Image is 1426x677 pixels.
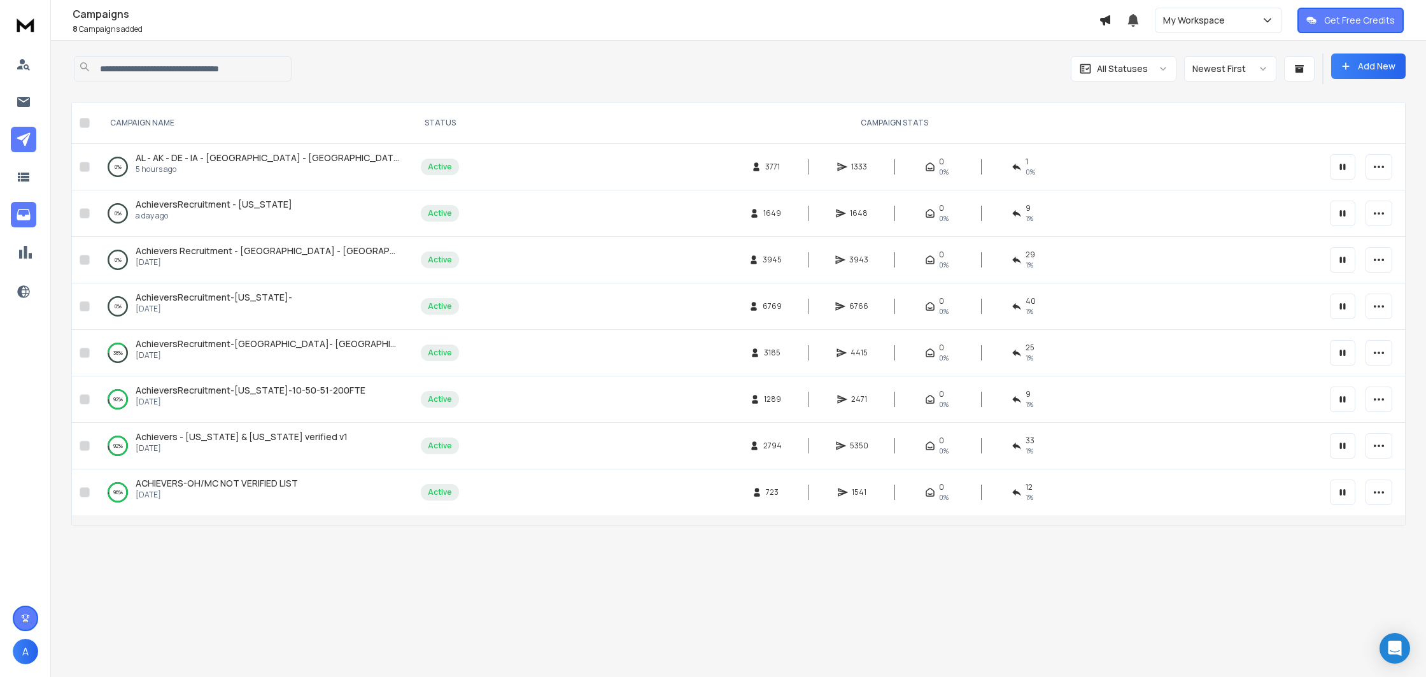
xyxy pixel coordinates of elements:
[73,24,78,34] span: 8
[1026,436,1034,446] span: 33
[850,208,868,218] span: 1648
[1097,62,1148,75] p: All Statuses
[95,144,413,190] td: 0%AL - AK - DE - IA - [GEOGRAPHIC_DATA] - [GEOGRAPHIC_DATA] - ME- [GEOGRAPHIC_DATA] - [GEOGRAPHIC...
[764,348,780,358] span: 3185
[136,490,298,500] p: [DATE]
[136,245,400,257] a: Achievers Recruitment - [GEOGRAPHIC_DATA] - [GEOGRAPHIC_DATA] - [GEOGRAPHIC_DATA] - [GEOGRAPHIC_D...
[1026,157,1028,167] span: 1
[939,203,944,213] span: 0
[939,260,949,270] span: 0%
[851,394,867,404] span: 2471
[1026,492,1033,502] span: 1 %
[1026,250,1035,260] span: 29
[1026,213,1033,224] span: 1 %
[939,389,944,399] span: 0
[13,639,38,664] button: A
[136,291,292,303] span: AchieversRecruitment-[US_STATE]-
[850,441,868,451] span: 5350
[1026,446,1033,456] span: 1 %
[766,487,779,497] span: 723
[939,296,944,306] span: 0
[136,198,292,210] span: AchieversRecruitment - [US_STATE]
[428,301,452,311] div: Active
[1380,633,1410,664] div: Open Intercom Messenger
[1331,53,1406,79] button: Add New
[851,348,868,358] span: 4415
[1026,389,1031,399] span: 9
[849,301,868,311] span: 6766
[428,208,452,218] div: Active
[136,477,298,489] span: ACHIEVERS-OH/MC NOT VERIFIED LIST
[115,300,122,313] p: 0 %
[428,162,452,172] div: Active
[136,211,292,221] p: a day ago
[73,6,1099,22] h1: Campaigns
[428,487,452,497] div: Active
[136,198,292,211] a: AchieversRecruitment - [US_STATE]
[1026,203,1031,213] span: 9
[939,167,949,177] span: 0%
[428,255,452,265] div: Active
[1026,353,1033,363] span: 1 %
[113,486,123,499] p: 96 %
[939,492,949,502] span: 0%
[95,423,413,469] td: 92%Achievers - [US_STATE] & [US_STATE] verified v1[DATE]
[136,338,434,350] span: AchieversRecruitment-[GEOGRAPHIC_DATA]- [GEOGRAPHIC_DATA]-
[939,157,944,167] span: 0
[136,304,292,314] p: [DATE]
[95,190,413,237] td: 0%AchieversRecruitment - [US_STATE]a day ago
[136,152,731,164] span: AL - AK - DE - IA - [GEOGRAPHIC_DATA] - [GEOGRAPHIC_DATA] - ME- [GEOGRAPHIC_DATA] - [GEOGRAPHIC_D...
[113,439,123,452] p: 92 %
[136,384,365,396] span: AchieversRecruitment-[US_STATE]-10-50-51-200FTE
[1163,14,1230,27] p: My Workspace
[764,394,781,404] span: 1289
[763,441,782,451] span: 2794
[1026,296,1036,306] span: 40
[136,338,400,350] a: AchieversRecruitment-[GEOGRAPHIC_DATA]- [GEOGRAPHIC_DATA]-
[113,393,123,406] p: 92 %
[939,306,949,317] span: 0%
[1026,167,1035,177] span: 0 %
[467,103,1322,144] th: CAMPAIGN STATS
[113,346,123,359] p: 38 %
[136,257,400,267] p: [DATE]
[136,291,292,304] a: AchieversRecruitment-[US_STATE]-
[1026,482,1033,492] span: 12
[428,441,452,451] div: Active
[136,397,365,407] p: [DATE]
[95,469,413,516] td: 96%ACHIEVERS-OH/MC NOT VERIFIED LIST[DATE]
[95,237,413,283] td: 0%Achievers Recruitment - [GEOGRAPHIC_DATA] - [GEOGRAPHIC_DATA] - [GEOGRAPHIC_DATA] - [GEOGRAPHIC...
[939,353,949,363] span: 0%
[939,482,944,492] span: 0
[1026,343,1034,353] span: 25
[1026,399,1033,410] span: 1 %
[1026,260,1033,270] span: 1 %
[428,348,452,358] div: Active
[95,330,413,376] td: 38%AchieversRecruitment-[GEOGRAPHIC_DATA]- [GEOGRAPHIC_DATA]-[DATE]
[95,283,413,330] td: 0%AchieversRecruitment-[US_STATE]-[DATE]
[95,376,413,423] td: 92%AchieversRecruitment-[US_STATE]-10-50-51-200FTE[DATE]
[413,103,467,144] th: STATUS
[428,394,452,404] div: Active
[852,487,866,497] span: 1541
[765,162,780,172] span: 3771
[763,301,782,311] span: 6769
[1184,56,1276,82] button: Newest First
[115,207,122,220] p: 0 %
[13,13,38,36] img: logo
[136,431,348,443] a: Achievers - [US_STATE] & [US_STATE] verified v1
[115,160,122,173] p: 0 %
[136,245,642,257] span: Achievers Recruitment - [GEOGRAPHIC_DATA] - [GEOGRAPHIC_DATA] - [GEOGRAPHIC_DATA] - [GEOGRAPHIC_D...
[939,213,949,224] span: 0%
[1297,8,1404,33] button: Get Free Credits
[939,250,944,260] span: 0
[849,255,868,265] span: 3943
[95,103,413,144] th: CAMPAIGN NAME
[1324,14,1395,27] p: Get Free Credits
[939,399,949,410] span: 0%
[939,436,944,446] span: 0
[763,255,782,265] span: 3945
